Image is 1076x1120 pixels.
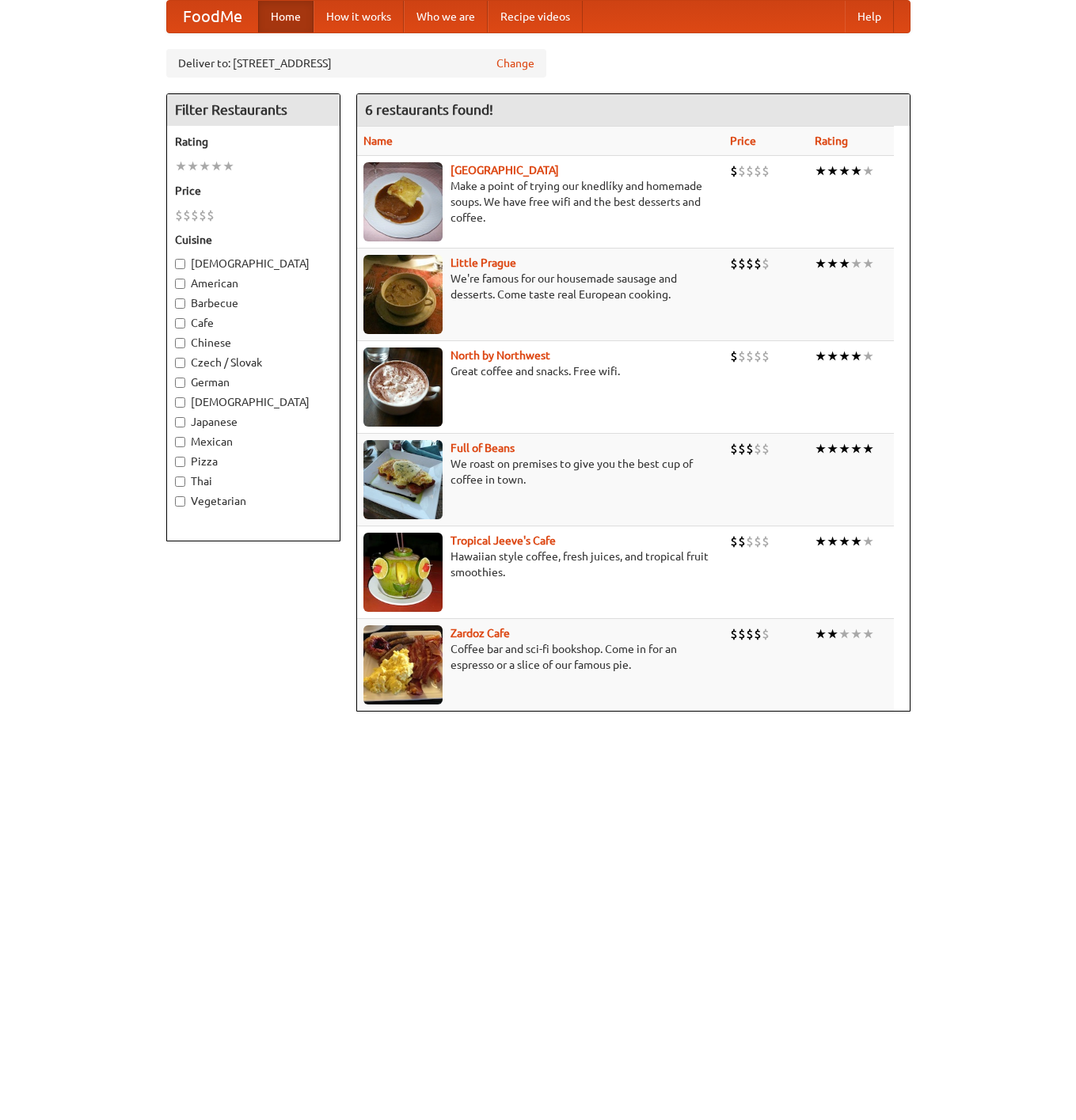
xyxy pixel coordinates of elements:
li: ★ [211,158,222,175]
li: $ [762,625,770,643]
li: ★ [815,625,827,643]
li: ★ [827,255,838,272]
li: ★ [815,255,827,272]
a: Price [730,135,756,147]
label: German [175,374,332,390]
label: Thai [175,473,332,489]
ng-pluralize: 6 restaurants found! [365,102,493,117]
li: ★ [862,533,874,550]
li: $ [183,207,191,224]
label: [DEMOGRAPHIC_DATA] [175,256,332,271]
li: ★ [815,347,827,365]
img: jeeves.jpg [363,533,443,612]
li: $ [730,347,738,365]
li: ★ [850,440,862,457]
a: Recipe videos [488,1,583,32]
li: ★ [850,255,862,272]
li: ★ [850,533,862,550]
li: ★ [862,625,874,643]
label: Chinese [175,335,332,351]
input: American [175,279,185,289]
li: ★ [838,625,850,643]
a: Change [496,55,534,71]
li: $ [207,207,215,224]
li: ★ [862,162,874,180]
li: $ [754,625,762,643]
a: Help [845,1,894,32]
p: Great coffee and snacks. Free wifi. [363,363,718,379]
li: $ [738,625,746,643]
li: $ [754,533,762,550]
b: North by Northwest [451,349,550,362]
h4: Filter Restaurants [167,94,340,126]
input: German [175,378,185,388]
li: $ [738,347,746,365]
input: Barbecue [175,298,185,309]
li: ★ [838,347,850,365]
li: ★ [175,158,187,175]
li: $ [175,207,183,224]
a: Who we are [404,1,488,32]
img: north.jpg [363,347,443,427]
input: Japanese [175,417,185,427]
p: Hawaiian style coffee, fresh juices, and tropical fruit smoothies. [363,549,718,580]
a: FoodMe [167,1,258,32]
li: ★ [827,162,838,180]
li: ★ [827,440,838,457]
a: Name [363,135,393,147]
p: We roast on premises to give you the best cup of coffee in town. [363,456,718,488]
li: ★ [815,162,827,180]
input: Thai [175,476,185,487]
li: ★ [838,255,850,272]
li: $ [730,533,738,550]
li: $ [738,533,746,550]
li: $ [762,255,770,272]
li: $ [199,207,207,224]
li: $ [730,162,738,180]
input: Czech / Slovak [175,358,185,368]
li: $ [754,347,762,365]
input: Mexican [175,437,185,447]
label: Mexican [175,434,332,450]
li: $ [762,533,770,550]
a: Full of Beans [451,442,515,454]
a: Zardoz Cafe [451,627,510,640]
label: Vegetarian [175,493,332,509]
p: We're famous for our housemade sausage and desserts. Come taste real European cooking. [363,271,718,302]
a: Little Prague [451,256,516,269]
a: Home [258,1,314,32]
li: $ [746,625,754,643]
h5: Rating [175,134,332,150]
p: Coffee bar and sci-fi bookshop. Come in for an espresso or a slice of our famous pie. [363,641,718,673]
li: $ [738,255,746,272]
li: ★ [838,440,850,457]
label: American [175,275,332,291]
img: littleprague.jpg [363,255,443,334]
li: $ [746,533,754,550]
li: $ [762,347,770,365]
li: ★ [222,158,234,175]
label: Japanese [175,414,332,430]
h5: Cuisine [175,232,332,248]
li: $ [754,255,762,272]
input: [DEMOGRAPHIC_DATA] [175,259,185,269]
li: ★ [827,533,838,550]
h5: Price [175,183,332,199]
li: $ [730,255,738,272]
li: ★ [862,440,874,457]
li: ★ [815,533,827,550]
li: $ [738,162,746,180]
input: [DEMOGRAPHIC_DATA] [175,397,185,408]
li: $ [754,440,762,457]
input: Chinese [175,338,185,348]
li: $ [746,255,754,272]
p: Make a point of trying our knedlíky and homemade soups. We have free wifi and the best desserts a... [363,178,718,226]
div: Deliver to: [STREET_ADDRESS] [166,49,546,78]
label: Pizza [175,454,332,469]
li: ★ [815,440,827,457]
a: [GEOGRAPHIC_DATA] [451,164,559,177]
a: Rating [815,135,848,147]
